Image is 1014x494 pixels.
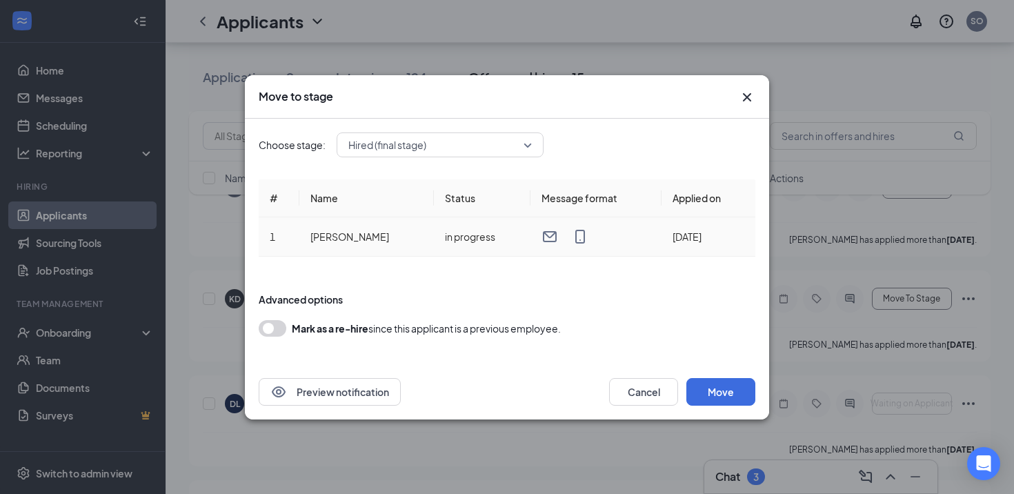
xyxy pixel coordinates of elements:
[299,179,434,217] th: Name
[530,179,662,217] th: Message format
[662,217,755,257] td: [DATE]
[967,447,1000,480] div: Open Intercom Messenger
[259,293,755,306] div: Advanced options
[259,137,326,152] span: Choose stage:
[434,217,530,257] td: in progress
[270,384,287,400] svg: Eye
[572,228,588,245] svg: MobileSms
[259,179,299,217] th: #
[259,378,401,406] button: EyePreview notification
[739,89,755,106] svg: Cross
[541,228,558,245] svg: Email
[292,322,368,335] b: Mark as a re-hire
[270,230,275,243] span: 1
[299,217,434,257] td: [PERSON_NAME]
[609,378,678,406] button: Cancel
[686,378,755,406] button: Move
[434,179,530,217] th: Status
[348,135,426,155] span: Hired (final stage)
[259,89,333,104] h3: Move to stage
[739,89,755,106] button: Close
[292,320,561,337] div: since this applicant is a previous employee.
[662,179,755,217] th: Applied on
